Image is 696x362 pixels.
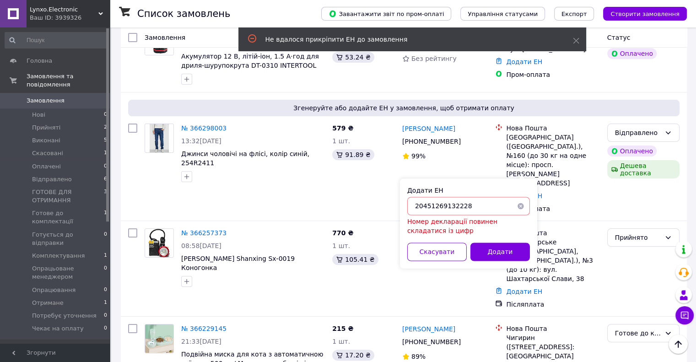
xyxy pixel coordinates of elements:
span: 770 ₴ [332,229,353,237]
div: [PHONE_NUMBER] [400,135,463,148]
span: Отримане [32,299,64,307]
a: № 366257373 [181,229,227,237]
span: 1 [104,209,107,226]
div: 91.89 ₴ [332,149,374,160]
span: 13:32[DATE] [181,137,221,145]
a: [PERSON_NAME] [402,124,455,133]
div: м. Шахтарське ([GEOGRAPHIC_DATA], [GEOGRAPHIC_DATA].), №3 (до 10 кг): вул. Шахтарської Слави, 38 [506,238,599,283]
button: Додати [470,243,530,261]
button: Експорт [554,7,594,21]
img: Фото товару [150,124,168,152]
span: Нові [32,111,45,119]
span: 0 [104,111,107,119]
span: Опрацювання [32,286,76,294]
div: Дешева доставка [607,160,680,178]
div: Пром-оплата [506,70,599,79]
span: 579 ₴ [332,124,353,132]
span: 1 [104,299,107,307]
img: Фото товару [145,324,173,353]
a: Акумулятор 12 В, літій-іон, 1.5 А·год для дриля-шурупокрута DT-0310 INTERTOOL DT-0311 [181,53,319,78]
span: Комплектування [32,252,85,260]
span: 99% [411,152,426,160]
span: 1 шт. [332,137,350,145]
span: Замовлення [145,34,185,41]
div: Готове до комплектацїї [615,328,661,338]
span: 89% [411,353,426,360]
span: 21:33[DATE] [181,338,221,345]
div: Післяплата [506,300,599,309]
span: 0 [104,162,107,171]
a: Фото товару [145,324,174,353]
div: Прийнято [615,232,661,243]
div: Пром-оплата [506,204,599,213]
div: Відправлено [615,128,661,138]
img: Фото товару [145,229,173,257]
a: Фото товару [145,124,174,153]
button: Чат з покупцем [675,306,694,324]
span: Прийняті [32,124,60,132]
div: Оплачено [607,48,657,59]
span: Потребує уточнення [32,312,97,320]
a: № 366298003 [181,124,227,132]
span: Експорт [561,11,587,17]
span: Готове до комплектацїї [32,209,104,226]
span: 0 [104,265,107,281]
div: [GEOGRAPHIC_DATA] ([GEOGRAPHIC_DATA].), №160 (до 30 кг на одне місце): просп. [PERSON_NAME][STREE... [506,133,599,188]
span: 2 [104,124,107,132]
span: 0 [104,324,107,333]
span: Виконані [32,136,60,145]
div: 105.41 ₴ [332,254,378,265]
span: Оплачені [32,162,61,171]
label: Додати ЕН [407,187,443,194]
div: Нова Пошта [506,228,599,238]
span: 1 [104,149,107,157]
a: Джинси чоловічі на флісі, колір синій, 254R2411 [181,150,309,167]
span: 215 ₴ [332,325,353,332]
span: 3 [104,188,107,205]
span: Управління статусами [468,11,538,17]
span: ГОТОВЕ ДЛЯ ОТРИМАННЯ [32,188,104,205]
div: Нова Пошта [506,124,599,133]
span: Згенеруйте або додайте ЕН у замовлення, щоб отримати оплату [132,103,676,113]
a: Фото товару [145,228,174,258]
span: Скасовані [32,149,63,157]
div: Номер декларації повинен складатися із цифр [407,217,530,235]
span: Відправлено [32,175,72,184]
span: Lynxo.Electronic [30,5,98,14]
input: Пошук [5,32,108,49]
button: Створити замовлення [603,7,687,21]
div: [PHONE_NUMBER] [400,335,463,348]
div: Ваш ID: 3939326 [30,14,110,22]
span: Чекає на оплату [32,324,84,333]
span: Замовлення [27,97,65,105]
span: 1 шт. [332,242,350,249]
div: Нова Пошта [506,324,599,333]
span: 5 [104,136,107,145]
span: 1 [104,252,107,260]
button: Завантажити звіт по пром-оплаті [321,7,451,21]
button: Очистить [512,197,530,215]
span: 08:58[DATE] [181,242,221,249]
span: 0 [104,286,107,294]
span: Замовлення та повідомлення [27,72,110,89]
span: Завантажити звіт по пром-оплаті [329,10,444,18]
span: 0 [104,231,107,247]
button: Управління статусами [460,7,545,21]
a: [PERSON_NAME] Shanxing Sx-0019 Коногонка [181,255,295,271]
span: Головна [27,57,52,65]
span: 0 [104,312,107,320]
a: Додати ЕН [506,288,542,295]
a: [PERSON_NAME] [402,324,455,334]
a: Додати ЕН [506,58,542,65]
span: Опрацьоване менеджером [32,265,104,281]
span: Без рейтингу [411,55,457,62]
span: Створити замовлення [610,11,680,17]
a: Створити замовлення [594,10,687,17]
div: Не вдалося прикріпити ЕН до замовлення [265,35,550,44]
button: Наверх [669,335,688,354]
a: № 366229145 [181,325,227,332]
span: Статус [607,34,631,41]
